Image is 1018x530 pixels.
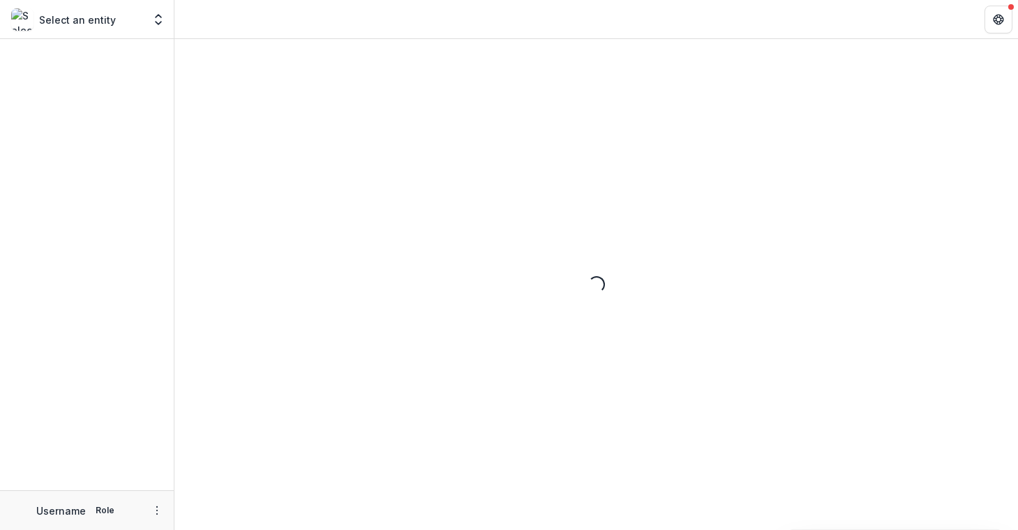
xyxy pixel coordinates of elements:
[149,6,168,33] button: Open entity switcher
[91,504,119,517] p: Role
[985,6,1012,33] button: Get Help
[36,503,86,518] p: Username
[39,13,116,27] p: Select an entity
[11,8,33,31] img: Select an entity
[149,502,165,519] button: More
